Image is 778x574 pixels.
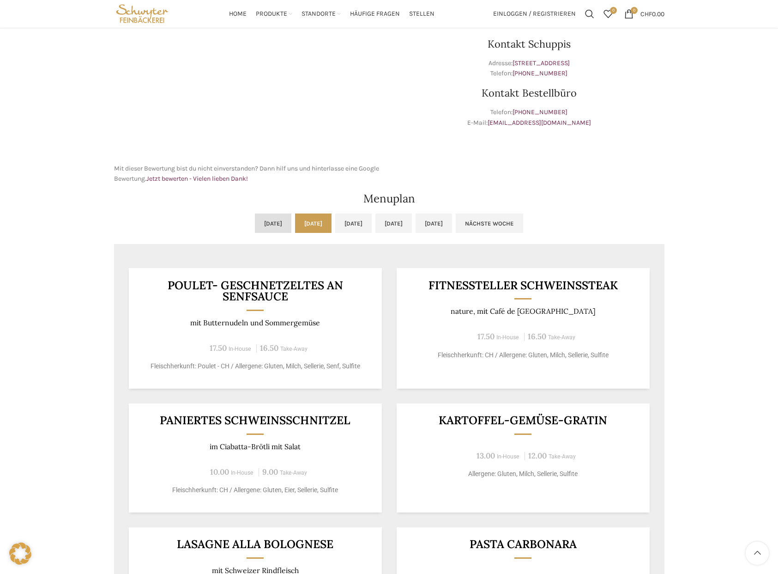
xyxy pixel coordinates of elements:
[350,5,400,23] a: Häufige Fragen
[210,343,227,353] span: 17.50
[140,538,370,550] h3: Lasagne alla Bolognese
[408,415,638,426] h3: Kartoffel-Gemüse-Gratin
[210,467,229,477] span: 10.00
[114,16,385,154] iframe: schwyter schuppis
[394,39,664,49] h3: Kontakt Schuppis
[140,415,370,426] h3: Paniertes Schweinsschnitzel
[409,10,434,18] span: Stellen
[549,453,576,460] span: Take-Away
[496,334,519,341] span: In-House
[114,9,171,17] a: Site logo
[394,107,664,128] p: Telefon: E-Mail:
[493,11,576,17] span: Einloggen / Registrieren
[175,5,488,23] div: Main navigation
[489,5,580,23] a: Einloggen / Registrieren
[746,542,769,565] a: Scroll to top button
[260,343,278,353] span: 16.50
[394,58,664,79] p: Adresse: Telefon:
[599,5,617,23] a: 0
[140,442,370,451] p: im Ciabatta-Brötli mit Salat
[350,10,400,18] span: Häufige Fragen
[231,470,253,476] span: In-House
[256,5,292,23] a: Produkte
[256,10,287,18] span: Produkte
[513,108,567,116] a: [PHONE_NUMBER]
[229,5,247,23] a: Home
[295,214,332,233] a: [DATE]
[408,538,638,550] h3: Pasta Carbonara
[262,467,278,477] span: 9.00
[513,69,567,77] a: [PHONE_NUMBER]
[140,485,370,495] p: Fleischherkunft: CH / Allergene: Gluten, Eier, Sellerie, Sulfite
[140,280,370,302] h3: Poulet- Geschnetzeltes an Senfsauce
[408,307,638,316] p: nature, mit Café de [GEOGRAPHIC_DATA]
[229,346,251,352] span: In-House
[394,88,664,98] h3: Kontakt Bestellbüro
[255,214,291,233] a: [DATE]
[302,10,336,18] span: Standorte
[280,470,307,476] span: Take-Away
[408,350,638,360] p: Fleischherkunft: CH / Allergene: Gluten, Milch, Sellerie, Sulfite
[375,214,412,233] a: [DATE]
[229,10,247,18] span: Home
[620,5,669,23] a: 0 CHF0.00
[302,5,341,23] a: Standorte
[513,59,570,67] a: [STREET_ADDRESS]
[476,451,495,461] span: 13.00
[631,7,638,14] span: 0
[610,7,617,14] span: 0
[580,5,599,23] a: Suchen
[548,334,575,341] span: Take-Away
[408,469,638,479] p: Allergene: Gluten, Milch, Sellerie, Sulfite
[528,331,546,342] span: 16.50
[497,453,519,460] span: In-House
[335,214,372,233] a: [DATE]
[408,280,638,291] h3: Fitnessteller Schweinssteak
[146,175,248,183] a: Jetzt bewerten - Vielen lieben Dank!
[456,214,523,233] a: Nächste Woche
[599,5,617,23] div: Meine Wunschliste
[140,361,370,371] p: Fleischherkunft: Poulet - CH / Allergene: Gluten, Milch, Sellerie, Senf, Sulfite
[280,346,308,352] span: Take-Away
[140,318,370,327] p: mit Butternudeln und Sommergemüse
[416,214,452,233] a: [DATE]
[640,10,664,18] bdi: 0.00
[114,164,385,184] p: Mit dieser Bewertung bist du nicht einverstanden? Dann hilf uns und hinterlasse eine Google Bewer...
[477,331,495,342] span: 17.50
[640,10,652,18] span: CHF
[488,119,591,127] a: [EMAIL_ADDRESS][DOMAIN_NAME]
[114,193,664,204] h2: Menuplan
[409,5,434,23] a: Stellen
[528,451,547,461] span: 12.00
